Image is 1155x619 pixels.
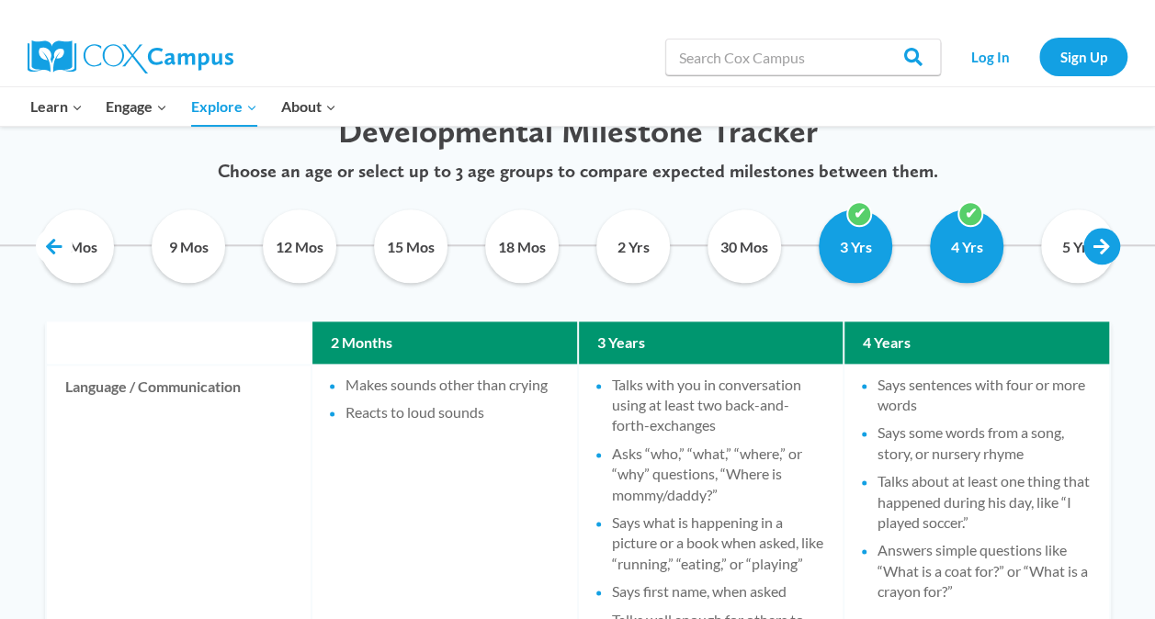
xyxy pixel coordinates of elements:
a: Sign Up [1039,38,1127,75]
button: Child menu of Learn [18,87,95,126]
input: Search Cox Campus [665,39,941,75]
li: Reacts to loud sounds [345,402,559,422]
button: Child menu of Explore [179,87,269,126]
li: Says sentences with four or more words [878,375,1091,416]
a: Log In [950,38,1030,75]
li: Talks about at least one thing that happened during his day, like “I played soccer.” [878,471,1091,533]
img: Cox Campus [28,40,233,73]
th: 4 Years [844,321,1109,364]
li: Says some words from a song, story, or nursery rhyme [878,422,1091,464]
li: Says first name, when asked [612,581,825,602]
li: Asks “who,” “what,” “where,” or “why” questions, “Where is mommy/daddy?” [612,444,825,505]
th: 3 Years [579,321,844,364]
li: Says what is happening in a picture or a book when asked, like “running,” “eating,” or “playing” [612,512,825,574]
button: Child menu of Engage [95,87,180,126]
p: Choose an age or select up to 3 age groups to compare expected milestones between them. [37,160,1118,182]
nav: Secondary Navigation [950,38,1127,75]
th: 2 Months [312,321,577,364]
span: Developmental Milestone Tracker [338,111,818,151]
nav: Primary Navigation [18,87,347,126]
li: Makes sounds other than crying [345,375,559,395]
button: Child menu of About [269,87,348,126]
li: Talks with you in conversation using at least two back-and-forth-exchanges [612,375,825,436]
li: Answers simple questions like “What is a coat for?” or “What is a crayon for?” [878,540,1091,602]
